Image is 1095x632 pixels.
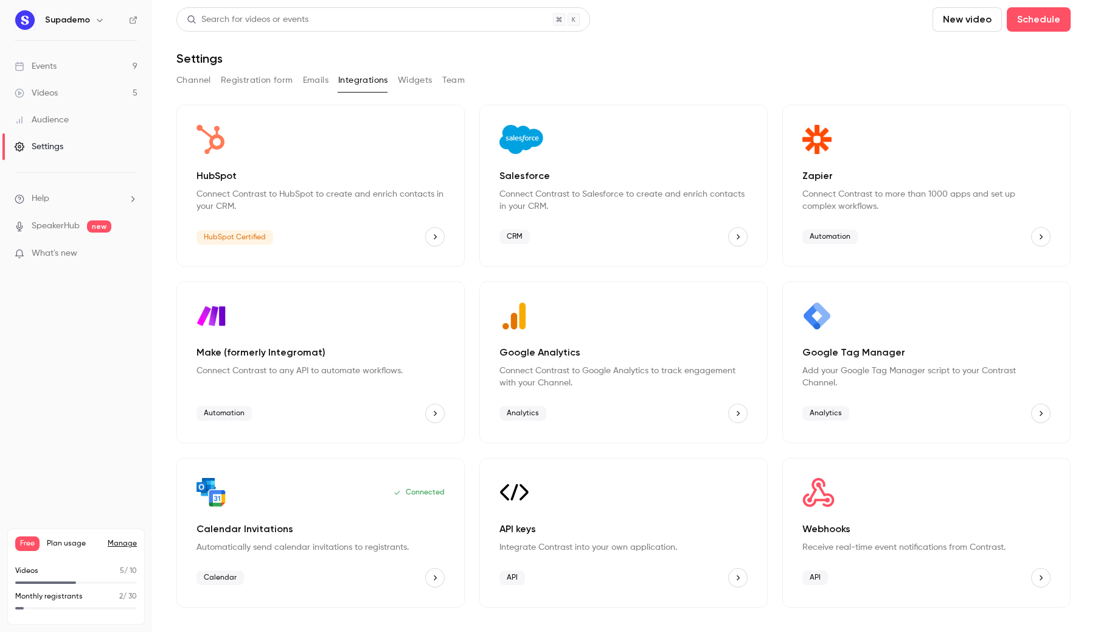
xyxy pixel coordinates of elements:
button: Webhooks [1031,568,1051,588]
div: Make (formerly Integromat) [176,281,465,443]
button: New video [933,7,1002,32]
span: 5 [120,567,124,575]
button: Emails [303,71,328,90]
span: Automation [196,406,252,421]
p: API keys [499,522,748,536]
p: Videos [15,566,38,577]
p: HubSpot [196,169,445,183]
div: HubSpot [176,105,465,267]
div: Search for videos or events [187,13,308,26]
p: Google Tag Manager [802,345,1051,360]
p: Receive real-time event notifications from Contrast. [802,541,1051,553]
p: Connect Contrast to HubSpot to create and enrich contacts in your CRM. [196,188,445,212]
span: HubSpot Certified [196,230,273,245]
button: Make (formerly Integromat) [425,404,445,423]
div: Google Tag Manager [782,281,1071,443]
button: Schedule [1007,7,1071,32]
p: Webhooks [802,522,1051,536]
button: Registration form [221,71,293,90]
span: Analytics [802,406,849,421]
div: Google Analytics [479,281,768,443]
span: Automation [802,230,858,244]
li: help-dropdown-opener [15,192,137,205]
span: Analytics [499,406,546,421]
button: Google Tag Manager [1031,404,1051,423]
span: Plan usage [47,539,100,549]
span: What's new [32,247,77,260]
p: Connect Contrast to any API to automate workflows. [196,365,445,377]
p: Calendar Invitations [196,522,445,536]
div: Zapier [782,105,1071,267]
button: Salesforce [728,227,748,247]
p: Connect Contrast to Google Analytics to track engagement with your Channel. [499,365,748,389]
p: Salesforce [499,169,748,183]
a: Manage [108,539,137,549]
span: 2 [119,593,123,600]
button: Widgets [398,71,433,90]
span: API [499,571,525,585]
p: Connect Contrast to Salesforce to create and enrich contacts in your CRM. [499,188,748,212]
div: API keys [479,458,768,608]
div: Videos [15,87,58,99]
button: Channel [176,71,211,90]
span: Help [32,192,49,205]
button: Zapier [1031,227,1051,247]
p: / 30 [119,591,137,602]
h1: Settings [176,51,223,66]
span: new [87,220,111,233]
button: Team [442,71,465,90]
h6: Supademo [45,14,90,26]
div: Salesforce [479,105,768,267]
p: Make (formerly Integromat) [196,345,445,360]
span: Free [15,536,40,551]
p: Integrate Contrast into your own application. [499,541,748,553]
div: Settings [15,141,63,153]
p: Add your Google Tag Manager script to your Contrast Channel. [802,365,1051,389]
a: SpeakerHub [32,220,80,233]
div: Calendar Invitations [176,458,465,608]
p: Connect Contrast to more than 1000 apps and set up complex workflows. [802,188,1051,212]
img: Supademo [15,10,35,30]
div: Webhooks [782,458,1071,608]
p: Connected [394,488,445,497]
span: API [802,571,828,585]
button: Google Analytics [728,404,748,423]
p: Zapier [802,169,1051,183]
button: Calendar Invitations [425,568,445,588]
p: / 10 [120,566,137,577]
iframe: Noticeable Trigger [123,248,137,259]
div: Events [15,60,57,72]
p: Automatically send calendar invitations to registrants. [196,541,445,553]
div: Audience [15,114,69,126]
span: CRM [499,230,530,244]
span: Calendar [196,571,244,585]
p: Monthly registrants [15,591,83,602]
p: Google Analytics [499,345,748,360]
button: HubSpot [425,227,445,247]
button: Integrations [338,71,388,90]
button: API keys [728,568,748,588]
